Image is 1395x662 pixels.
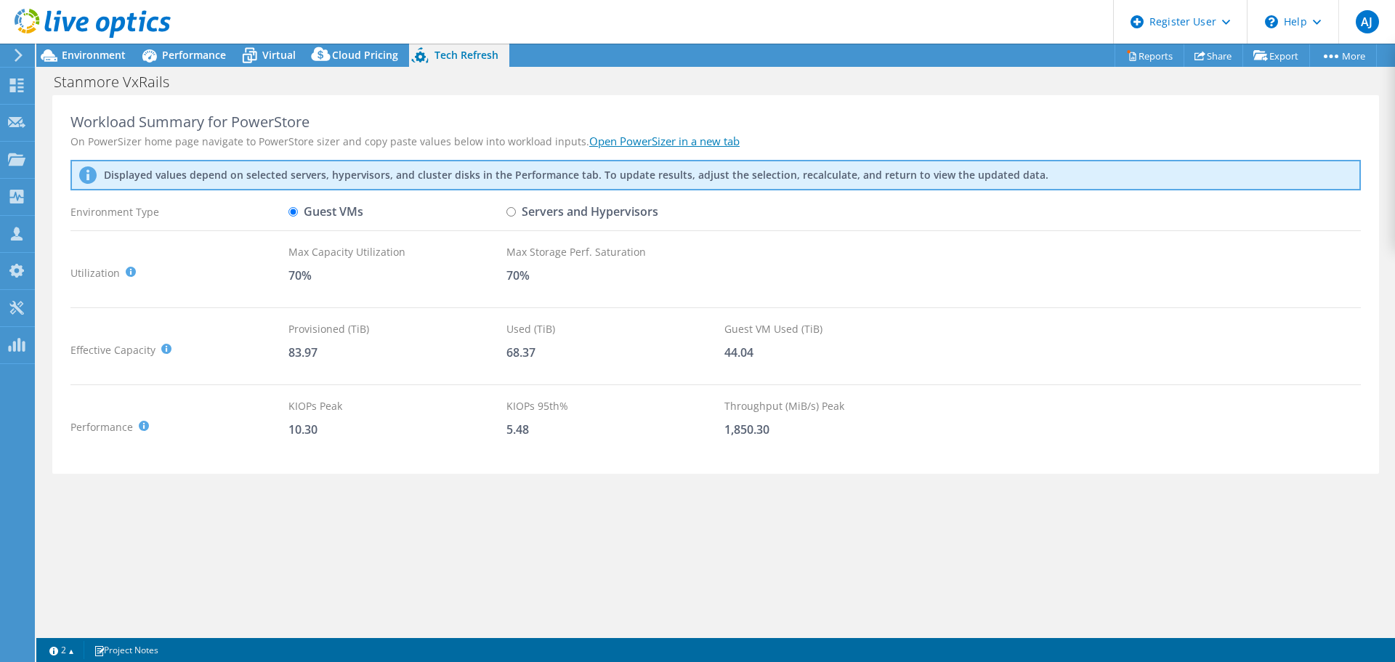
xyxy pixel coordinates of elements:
[1265,15,1278,28] svg: \n
[1184,44,1243,67] a: Share
[62,48,126,62] span: Environment
[589,134,740,148] a: Open PowerSizer in a new tab
[724,344,942,360] div: 44.04
[332,48,398,62] span: Cloud Pricing
[70,244,288,302] div: Utilization
[70,321,288,379] div: Effective Capacity
[506,199,658,225] label: Servers and Hypervisors
[506,244,724,260] div: Max Storage Perf. Saturation
[288,321,506,337] div: Provisioned (TiB)
[70,398,288,456] div: Performance
[1309,44,1377,67] a: More
[288,398,506,414] div: KIOPs Peak
[70,199,288,225] div: Environment Type
[506,321,724,337] div: Used (TiB)
[84,641,169,659] a: Project Notes
[288,421,506,437] div: 10.30
[506,344,724,360] div: 68.37
[1115,44,1184,67] a: Reports
[262,48,296,62] span: Virtual
[288,267,506,283] div: 70%
[506,207,516,217] input: Servers and Hypervisors
[434,48,498,62] span: Tech Refresh
[506,267,724,283] div: 70%
[288,244,506,260] div: Max Capacity Utilization
[47,74,192,90] h1: Stanmore VxRails
[104,169,794,182] p: Displayed values depend on selected servers, hypervisors, and cluster disks in the Performance ta...
[70,113,1361,131] div: Workload Summary for PowerStore
[724,321,942,337] div: Guest VM Used (TiB)
[724,398,942,414] div: Throughput (MiB/s) Peak
[70,134,1361,149] div: On PowerSizer home page navigate to PowerStore sizer and copy paste values below into workload in...
[288,199,363,225] label: Guest VMs
[1356,10,1379,33] span: AJ
[39,641,84,659] a: 2
[506,398,724,414] div: KIOPs 95th%
[724,421,942,437] div: 1,850.30
[1242,44,1310,67] a: Export
[288,207,298,217] input: Guest VMs
[506,421,724,437] div: 5.48
[162,48,226,62] span: Performance
[288,344,506,360] div: 83.97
